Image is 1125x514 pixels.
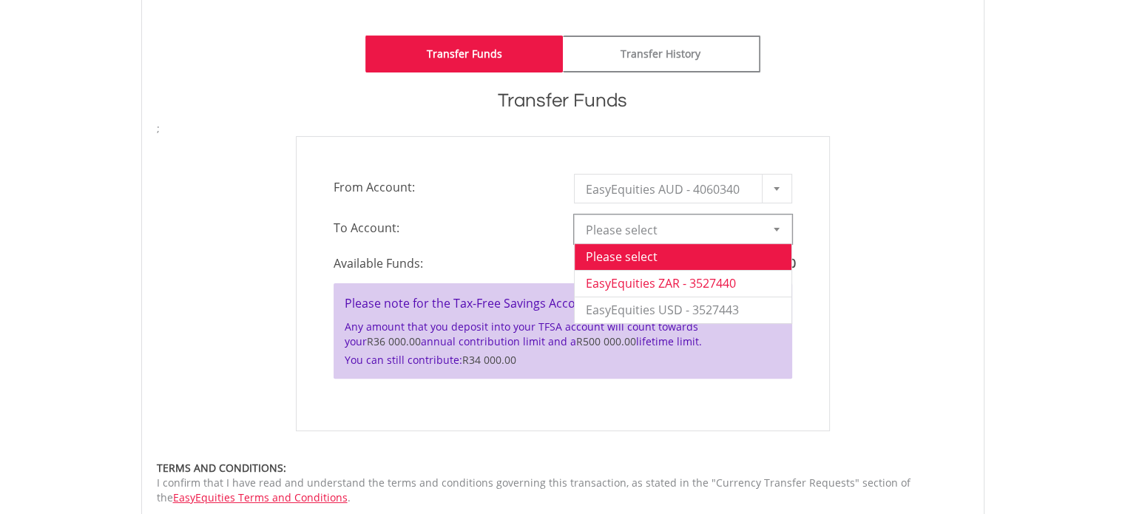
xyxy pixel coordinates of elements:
a: EasyEquities Terms and Conditions [173,490,348,504]
a: Transfer Funds [365,35,563,72]
div: I confirm that I have read and understand the terms and conditions governing this transaction, as... [157,461,969,505]
span: EasyEquities AUD - 4060340 [586,175,758,204]
p: Any amount that you deposit into your TFSA account will count towards your annual contribution li... [345,319,781,349]
a: Transfer History [563,35,760,72]
span: To Account: [322,214,563,241]
li: Please select [575,243,791,270]
span: Please select [586,215,758,245]
span: Available Funds: [322,255,563,272]
h1: Transfer Funds [157,87,969,114]
span: R500 000.00 [576,334,636,348]
span: R34 000.00 [462,353,516,367]
h4: Please note for the Tax-Free Savings Account: [345,294,781,312]
div: TERMS AND CONDITIONS: [157,461,969,476]
li: EasyEquities ZAR - 3527440 [575,270,791,297]
span: R36 000.00 [367,334,421,348]
p: You can still contribute: [345,353,781,368]
li: EasyEquities USD - 3527443 [575,297,791,323]
span: From Account: [322,174,563,200]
